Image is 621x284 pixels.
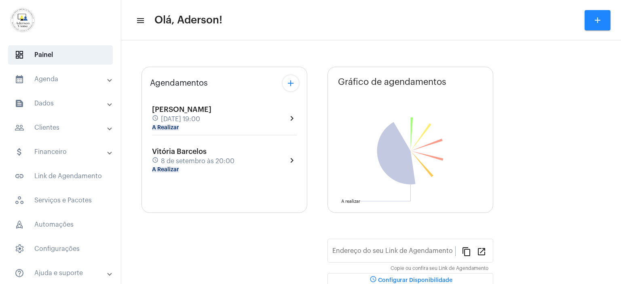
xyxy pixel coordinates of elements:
mat-icon: chevron_right [287,114,297,123]
mat-icon: sidenav icon [15,268,24,278]
mat-panel-title: Agenda [15,74,108,84]
mat-chip: A Realizar [152,167,179,173]
img: d7e3195d-0907-1efa-a796-b593d293ae59.png [6,4,39,36]
mat-expansion-panel-header: sidenav iconClientes [5,118,121,137]
span: sidenav icon [15,196,24,205]
span: Configurar Disponibilidade [368,278,452,283]
mat-icon: sidenav icon [15,74,24,84]
mat-expansion-panel-header: sidenav iconAgenda [5,69,121,89]
mat-icon: schedule [152,157,159,166]
span: 8 de setembro às 20:00 [161,158,234,165]
mat-icon: schedule [152,115,159,124]
mat-hint: Copie ou confira seu Link de Agendamento [391,266,488,271]
input: Link [332,249,455,256]
mat-panel-title: Ajuda e suporte [15,268,108,278]
mat-icon: sidenav icon [136,16,144,25]
mat-icon: sidenav icon [15,123,24,133]
mat-icon: sidenav icon [15,171,24,181]
mat-icon: sidenav icon [15,99,24,108]
span: Gráfico de agendamentos [338,77,446,87]
mat-icon: add [286,78,296,88]
span: [PERSON_NAME] [152,106,211,113]
text: A realizar [341,199,360,204]
span: Vitória Barcelos [152,148,207,155]
mat-chip: A Realizar [152,125,179,130]
span: Olá, Aderson! [154,14,222,27]
mat-icon: sidenav icon [15,147,24,157]
mat-icon: open_in_new [477,246,486,256]
mat-panel-title: Dados [15,99,108,108]
span: Automações [8,215,113,234]
span: [DATE] 19:00 [161,116,200,123]
mat-panel-title: Clientes [15,123,108,133]
span: Serviços e Pacotes [8,191,113,210]
mat-expansion-panel-header: sidenav iconFinanceiro [5,142,121,162]
span: Agendamentos [150,79,208,88]
span: sidenav icon [15,50,24,60]
mat-expansion-panel-header: sidenav iconAjuda e suporte [5,263,121,283]
mat-icon: chevron_right [287,156,297,165]
span: Painel [8,45,113,65]
mat-icon: add [593,15,602,25]
span: sidenav icon [15,244,24,254]
span: sidenav icon [15,220,24,229]
mat-expansion-panel-header: sidenav iconDados [5,94,121,113]
span: Link de Agendamento [8,166,113,186]
mat-panel-title: Financeiro [15,147,108,157]
mat-icon: content_copy [462,246,471,256]
span: Configurações [8,239,113,259]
